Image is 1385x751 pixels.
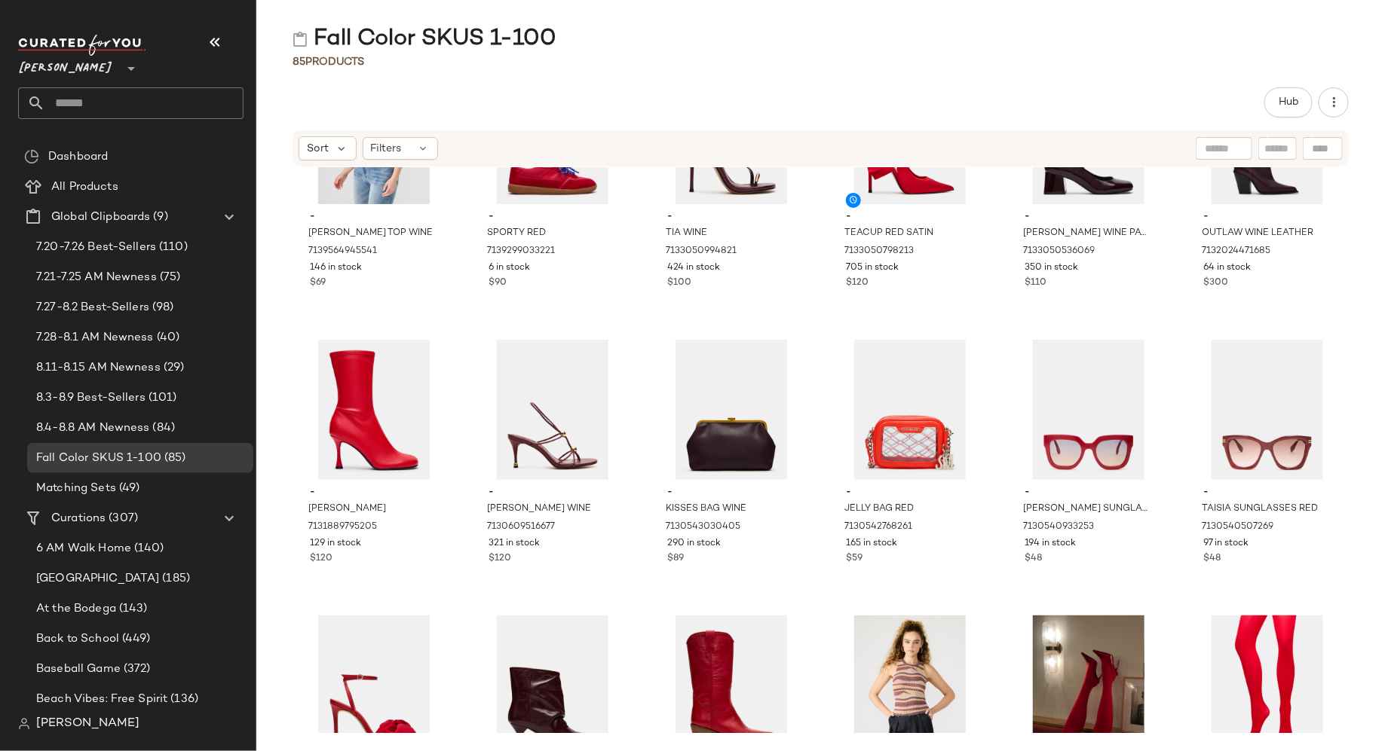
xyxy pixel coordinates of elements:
[167,691,198,708] span: (136)
[487,502,591,516] span: [PERSON_NAME] WINE
[1202,521,1273,534] span: 7130540507269
[161,450,186,467] span: (85)
[308,245,377,258] span: 7139564945541
[1025,276,1046,290] span: $110
[310,486,438,499] span: -
[36,359,161,377] span: 8.11-8.15 AM Newness
[1025,261,1078,275] span: 350 in stock
[51,209,150,226] span: Global Clipboards
[116,600,148,618] span: (143)
[844,227,933,240] span: TEACUP RED SATIN
[293,24,556,54] div: Fall Color SKUS 1-100
[489,261,530,275] span: 6 in stock
[36,630,119,648] span: Back to School
[119,630,151,648] span: (449)
[489,552,511,566] span: $120
[476,340,629,480] img: STEVEMADDEN_SHOES_RAMOS_WINE_01.jpg
[310,261,362,275] span: 146 in stock
[1025,537,1076,551] span: 194 in stock
[666,245,737,258] span: 7133050994821
[36,715,139,733] span: [PERSON_NAME]
[1202,227,1313,240] span: OUTLAW WINE LEATHER
[489,537,540,551] span: 321 in stock
[1191,340,1344,480] img: STEVEMADDEN_ACCESSORIES_X17611_RED.jpg
[154,329,180,346] span: (40)
[846,210,974,224] span: -
[1025,552,1042,566] span: $48
[846,486,974,499] span: -
[310,537,361,551] span: 129 in stock
[307,141,329,157] span: Sort
[846,552,863,566] span: $59
[36,420,150,437] span: 8.4-8.8 AM Newness
[489,486,617,499] span: -
[371,141,402,157] span: Filters
[36,389,146,407] span: 8.3-8.9 Best-Sellers
[36,299,149,316] span: 7.27-8.2 Best-Sellers
[308,502,386,516] span: [PERSON_NAME]
[36,329,154,346] span: 7.28-8.1 AM Newness
[131,540,164,557] span: (140)
[846,276,869,290] span: $120
[489,276,507,290] span: $90
[157,269,181,286] span: (75)
[150,209,167,226] span: (9)
[846,537,897,551] span: 165 in stock
[36,480,116,497] span: Matching Sets
[667,486,795,499] span: -
[1202,245,1270,258] span: 7132024471685
[666,521,740,534] span: 7130543030405
[159,570,190,588] span: (185)
[666,502,746,516] span: KISSES BAG WINE
[1013,340,1165,480] img: STEVEMADDEN_ACCESSORIES_LYNNETH_X17629_RED.jpg
[1203,486,1331,499] span: -
[116,480,140,497] span: (49)
[1023,521,1094,534] span: 7130540933253
[310,276,326,290] span: $69
[1278,96,1299,108] span: Hub
[308,227,433,240] span: [PERSON_NAME] TOP WINE
[844,502,914,516] span: JELLY BAG RED
[18,35,146,56] img: cfy_white_logo.C9jOOHJF.svg
[36,269,157,286] span: 7.21-7.25 AM Newness
[298,340,450,480] img: STEVEMADDEN_SHOES_LORENZA_RED_01.jpg
[1264,87,1313,118] button: Hub
[24,149,39,164] img: svg%3e
[844,521,912,534] span: 7130542768261
[667,261,720,275] span: 424 in stock
[846,261,899,275] span: 705 in stock
[489,210,617,224] span: -
[1023,245,1095,258] span: 7133050536069
[36,570,159,588] span: [GEOGRAPHIC_DATA]
[48,148,108,166] span: Dashboard
[310,552,332,566] span: $120
[18,718,30,730] img: svg%3e
[487,245,555,258] span: 7139299033221
[18,51,113,78] span: [PERSON_NAME]
[51,510,106,527] span: Curations
[36,239,156,256] span: 7.20-7.26 Best-Sellers
[156,239,188,256] span: (110)
[1025,210,1153,224] span: -
[293,54,364,70] div: Products
[308,521,377,534] span: 7131889795205
[36,450,161,467] span: Fall Color SKUS 1-100
[161,359,185,377] span: (29)
[1023,227,1151,240] span: [PERSON_NAME] WINE PATENT
[487,227,546,240] span: SPORTY RED
[1025,486,1153,499] span: -
[36,600,116,618] span: At the Bodega
[1202,502,1318,516] span: TAISIA SUNGLASSES RED
[667,552,684,566] span: $89
[834,340,986,480] img: STEVEMADDEN_HANDBAGS_BJELLY_RED_01.jpg
[667,276,691,290] span: $100
[150,420,176,437] span: (84)
[1203,552,1221,566] span: $48
[121,661,151,678] span: (372)
[146,389,177,407] span: (101)
[667,537,721,551] span: 290 in stock
[36,691,167,708] span: Beach Vibes: Free Spirit
[666,227,707,240] span: TIA WINE
[844,245,914,258] span: 7133050798213
[36,540,131,557] span: 6 AM Walk Home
